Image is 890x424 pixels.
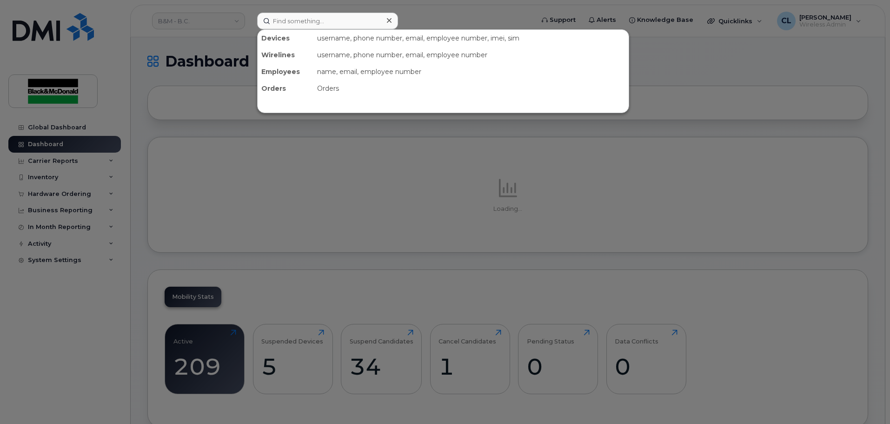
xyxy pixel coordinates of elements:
[313,63,629,80] div: name, email, employee number
[313,47,629,63] div: username, phone number, email, employee number
[258,30,313,47] div: Devices
[258,47,313,63] div: Wirelines
[258,80,313,97] div: Orders
[313,30,629,47] div: username, phone number, email, employee number, imei, sim
[313,80,629,97] div: Orders
[258,63,313,80] div: Employees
